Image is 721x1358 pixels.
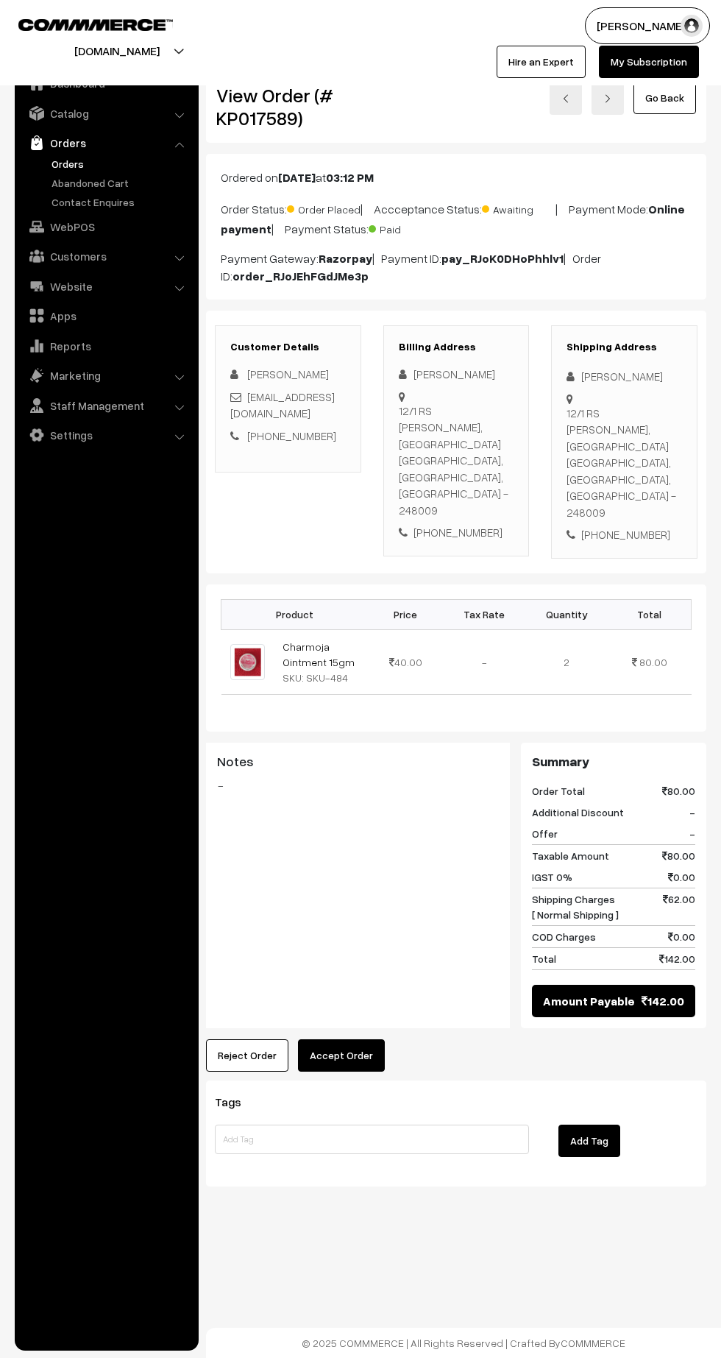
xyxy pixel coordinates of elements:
[566,526,682,543] div: [PHONE_NUMBER]
[525,599,608,629] th: Quantity
[662,783,695,799] span: 80.00
[326,170,374,185] b: 03:12 PM
[659,951,695,966] span: 142.00
[443,599,525,629] th: Tax Rate
[18,303,193,329] a: Apps
[217,777,499,794] blockquote: -
[566,341,682,353] h3: Shipping Address
[18,422,193,448] a: Settings
[399,341,514,353] h3: Billing Address
[319,251,372,266] b: Razorpay
[532,929,596,944] span: COD Charges
[662,848,695,863] span: 80.00
[482,198,555,217] span: Awaiting
[18,392,193,419] a: Staff Management
[221,250,692,285] p: Payment Gateway: | Payment ID: | Order ID:
[230,341,346,353] h3: Customer Details
[369,599,443,629] th: Price
[369,218,442,237] span: Paid
[566,405,682,521] div: 12/1 RS [PERSON_NAME], [GEOGRAPHIC_DATA] [GEOGRAPHIC_DATA], [GEOGRAPHIC_DATA], [GEOGRAPHIC_DATA] ...
[561,94,570,103] img: left-arrow.png
[543,992,635,1010] span: Amount Payable
[532,804,624,820] span: Additional Discount
[663,891,695,922] span: 62.00
[532,848,609,863] span: Taxable Amount
[532,826,558,841] span: Offer
[532,754,695,770] h3: Summary
[23,32,211,69] button: [DOMAIN_NAME]
[532,891,619,922] span: Shipping Charges [ Normal Shipping ]
[18,213,193,240] a: WebPOS
[532,783,585,799] span: Order Total
[18,15,147,32] a: COMMMERCE
[689,804,695,820] span: -
[399,524,514,541] div: [PHONE_NUMBER]
[497,46,586,78] a: Hire an Expert
[18,273,193,300] a: Website
[561,1337,625,1349] a: COMMMERCE
[564,656,569,668] span: 2
[689,826,695,841] span: -
[278,170,316,185] b: [DATE]
[283,640,355,668] a: Charmoja Ointment 15gm
[681,15,703,37] img: user
[443,629,525,694] td: -
[206,1328,721,1358] footer: © 2025 COMMMERCE | All Rights Reserved | Crafted By
[532,951,556,966] span: Total
[221,169,692,186] p: Ordered on at
[18,333,193,359] a: Reports
[221,198,692,238] p: Order Status: | Accceptance Status: | Payment Mode: | Payment Status:
[603,94,612,103] img: right-arrow.png
[18,130,193,156] a: Orders
[48,194,193,210] a: Contact Enquires
[18,100,193,127] a: Catalog
[608,599,691,629] th: Total
[633,82,696,114] a: Go Back
[599,46,699,78] a: My Subscription
[585,7,710,44] button: [PERSON_NAME]
[48,156,193,171] a: Orders
[668,869,695,885] span: 0.00
[558,1125,620,1157] button: Add Tag
[18,362,193,389] a: Marketing
[221,599,369,629] th: Product
[217,754,499,770] h3: Notes
[283,670,360,685] div: SKU: SKU-484
[287,198,360,217] span: Order Placed
[247,367,329,381] span: [PERSON_NAME]
[532,869,572,885] span: IGST 0%
[18,19,173,30] img: COMMMERCE
[215,1094,259,1109] span: Tags
[206,1039,288,1072] button: Reject Order
[639,656,667,668] span: 80.00
[389,656,422,668] span: 40.00
[298,1039,385,1072] button: Accept Order
[18,243,193,269] a: Customers
[399,403,514,519] div: 12/1 RS [PERSON_NAME], [GEOGRAPHIC_DATA] [GEOGRAPHIC_DATA], [GEOGRAPHIC_DATA], [GEOGRAPHIC_DATA] ...
[668,929,695,944] span: 0.00
[230,644,265,680] img: CHARMOJA.jpg
[399,366,514,383] div: [PERSON_NAME]
[216,84,361,130] h2: View Order (# KP017589)
[215,1125,529,1154] input: Add Tag
[642,992,684,1010] span: 142.00
[48,175,193,191] a: Abandoned Cart
[230,390,335,420] a: [EMAIL_ADDRESS][DOMAIN_NAME]
[232,269,369,283] b: order_RJoJEhFGdJMe3p
[566,368,682,385] div: [PERSON_NAME]
[441,251,564,266] b: pay_RJoK0DHoPhhlv1
[247,429,336,442] a: [PHONE_NUMBER]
